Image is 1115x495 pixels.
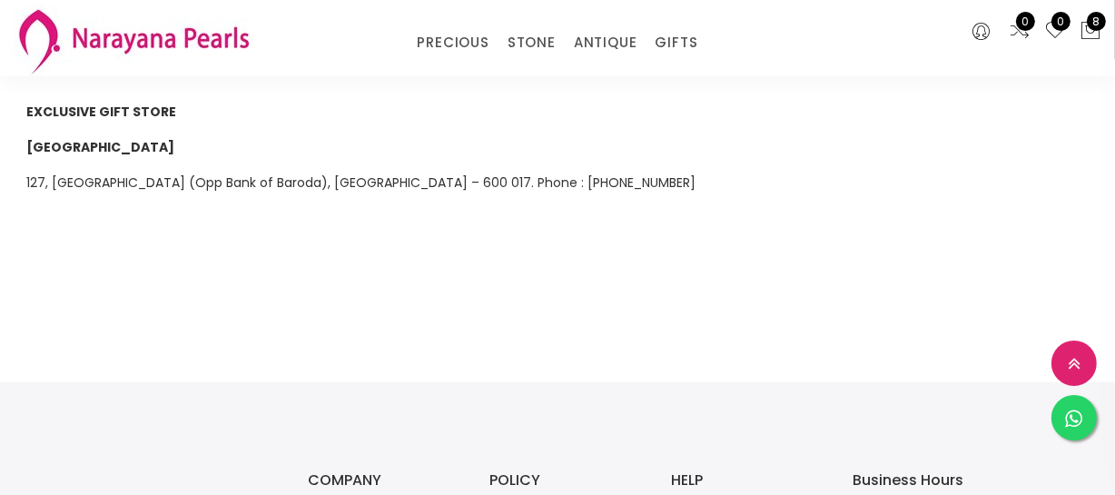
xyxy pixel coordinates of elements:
span: 0 [1016,12,1035,31]
span: [GEOGRAPHIC_DATA] [26,138,174,156]
h3: Business Hours [853,473,998,488]
h3: COMPANY [308,473,453,488]
span: 8 [1087,12,1106,31]
h3: POLICY [489,473,635,488]
a: ANTIQUE [574,29,637,56]
button: 8 [1080,20,1101,44]
a: 0 [1009,20,1031,44]
a: PRECIOUS [417,29,488,56]
h3: HELP [671,473,816,488]
span: 127, [GEOGRAPHIC_DATA] (Opp Bank of Baroda), [GEOGRAPHIC_DATA] – 600 017. Phone : [PHONE_NUMBER] [26,173,696,192]
a: STONE [508,29,556,56]
span: EXCLUSIVE GIFT STORE [26,103,176,121]
a: 0 [1044,20,1066,44]
a: GIFTS [655,29,697,56]
span: 0 [1051,12,1071,31]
